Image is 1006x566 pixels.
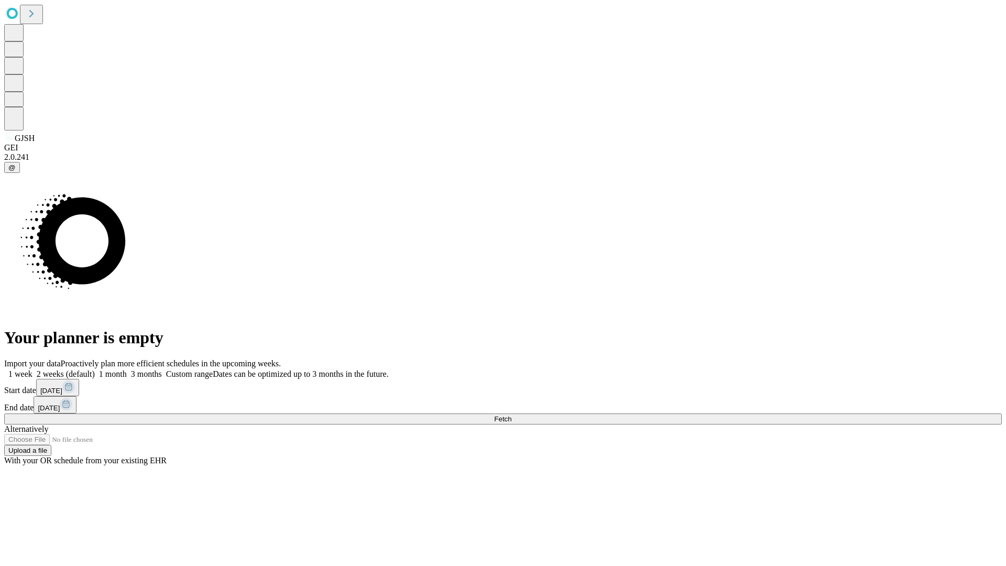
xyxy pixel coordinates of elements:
span: 3 months [131,369,162,378]
span: @ [8,164,16,171]
button: Fetch [4,413,1002,424]
span: Fetch [494,415,511,423]
span: 2 weeks (default) [37,369,95,378]
span: GJSH [15,134,35,143]
span: [DATE] [40,387,62,395]
span: 1 week [8,369,32,378]
span: Custom range [166,369,213,378]
span: Import your data [4,359,61,368]
span: Dates can be optimized up to 3 months in the future. [213,369,388,378]
div: End date [4,396,1002,413]
span: Proactively plan more efficient schedules in the upcoming weeks. [61,359,281,368]
div: Start date [4,379,1002,396]
span: [DATE] [38,404,60,412]
h1: Your planner is empty [4,328,1002,347]
div: 2.0.241 [4,153,1002,162]
span: 1 month [99,369,127,378]
button: [DATE] [36,379,79,396]
button: Upload a file [4,445,51,456]
button: @ [4,162,20,173]
span: Alternatively [4,424,48,433]
div: GEI [4,143,1002,153]
button: [DATE] [34,396,76,413]
span: With your OR schedule from your existing EHR [4,456,167,465]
